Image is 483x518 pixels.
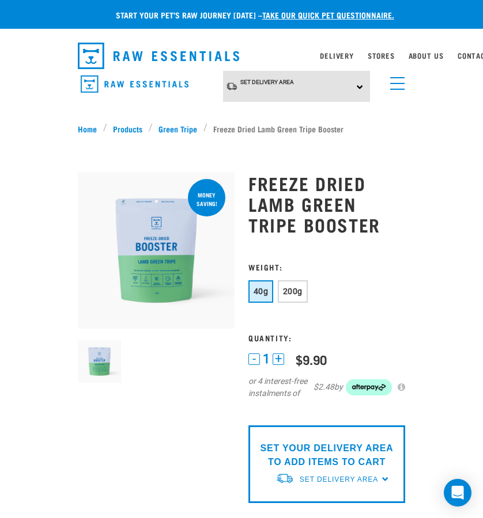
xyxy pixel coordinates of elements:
[254,287,268,296] span: 40g
[248,375,405,399] div: or 4 interest-free instalments of by
[153,123,203,135] a: Green Tripe
[262,13,394,17] a: take our quick pet questionnaire.
[263,353,270,365] span: 1
[81,75,188,93] img: Raw Essentials Logo
[78,340,121,383] img: Freeze Dried Lamb Green Tripe
[257,441,397,469] p: SET YOUR DELIVERY AREA TO ADD ITEMS TO CART
[248,173,405,235] h1: Freeze Dried Lamb Green Tripe Booster
[69,38,414,74] nav: dropdown navigation
[314,381,334,393] span: $2.48
[248,262,405,271] h3: Weight:
[248,353,260,365] button: -
[384,70,405,91] a: menu
[368,54,395,58] a: Stores
[248,280,273,303] button: 40g
[409,54,444,58] a: About Us
[107,123,149,135] a: Products
[296,352,327,367] div: $9.90
[283,287,303,296] span: 200g
[300,475,378,483] span: Set Delivery Area
[346,379,392,395] img: Afterpay
[276,473,294,485] img: van-moving.png
[226,82,237,91] img: van-moving.png
[78,123,405,135] nav: breadcrumbs
[78,43,239,69] img: Raw Essentials Logo
[78,172,235,329] img: Freeze Dried Lamb Green Tripe
[240,79,294,85] span: Set Delivery Area
[273,353,284,365] button: +
[278,280,308,303] button: 200g
[444,479,471,506] div: Open Intercom Messenger
[78,123,103,135] a: Home
[320,54,353,58] a: Delivery
[248,333,405,342] h3: Quantity:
